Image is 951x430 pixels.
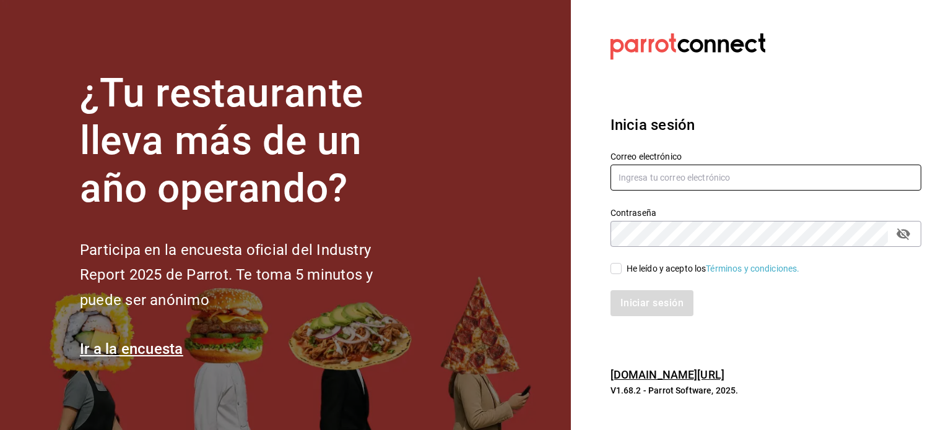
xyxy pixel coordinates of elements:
label: Contraseña [610,209,921,217]
a: Ir a la encuesta [80,340,183,358]
div: He leído y acepto los [627,262,800,275]
h1: ¿Tu restaurante lleva más de un año operando? [80,70,414,212]
input: Ingresa tu correo electrónico [610,165,921,191]
a: Términos y condiciones. [706,264,799,273]
button: passwordField [893,223,914,244]
h2: Participa en la encuesta oficial del Industry Report 2025 de Parrot. Te toma 5 minutos y puede se... [80,238,414,313]
label: Correo electrónico [610,152,921,161]
a: [DOMAIN_NAME][URL] [610,368,724,381]
p: V1.68.2 - Parrot Software, 2025. [610,384,921,397]
h3: Inicia sesión [610,114,921,136]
